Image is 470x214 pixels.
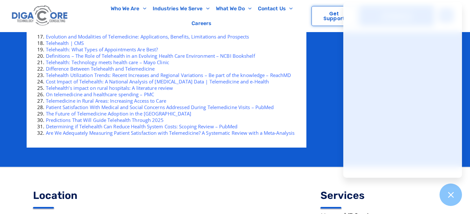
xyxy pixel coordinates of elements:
a: Telehealth’s impact on rural hospitals: A literature review [46,85,173,91]
a: Determining if Telehealth Can Reduce Health System Costs: Scoping Review – PubMed [46,123,238,130]
a: Get Support [312,6,356,26]
a: Contact Us [255,1,296,16]
a: Are We Adequately Measuring Patient Satisfaction with Telemedicine? A Systematic Review with a Me... [46,130,295,136]
iframe: Chatgenie Messenger [343,2,462,178]
a: Telehealth: Technology meets health care – Mayo Clinic [46,59,169,65]
a: Difference Between Telehealth and Telemedicine [46,65,155,72]
a: Cost Impact of Telehealth: A National Analysis of [MEDICAL_DATA] Data | Telemedicine and e-Health [46,78,269,85]
a: On telemedicine and healthcare spending – PMC [46,91,154,98]
a: Telehealth: What Types of Appointments Are Best? [46,46,158,53]
a: Predictions That Will Guide Telehealth Through 2025 [46,117,164,123]
a: Careers [188,16,215,31]
a: Definitions – The Role of Telehealth in an Evolving Health Care Environment – NCBI Bookshelf [46,53,255,59]
a: Who We Are [107,1,150,16]
a: Industries We Serve [150,1,213,16]
a: The Future of Telemedicine Adoption in the [GEOGRAPHIC_DATA] [46,110,192,117]
a: Patient Satisfaction With Medical and Social Concerns Addressed During Telemedicine Visits – PubMed [46,104,274,110]
a: What We Do [213,1,255,16]
a: Telehealth Utilization Trends: Recent Increases and Regional Variations – Be part of the knowledg... [46,72,291,78]
h4: Services [320,190,437,201]
nav: Menu [95,1,308,31]
a: Telehealth | CMS [46,40,84,46]
h4: Location [33,190,150,201]
a: Telemedicine in Rural Areas: Increasing Access to Care [46,98,166,104]
a: Evolution and Modalities of Telemedicine: Applications, Benefits, Limitations and Prospects [46,33,249,40]
img: Digacore logo 1 [10,3,70,28]
span: Get Support [318,11,349,21]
